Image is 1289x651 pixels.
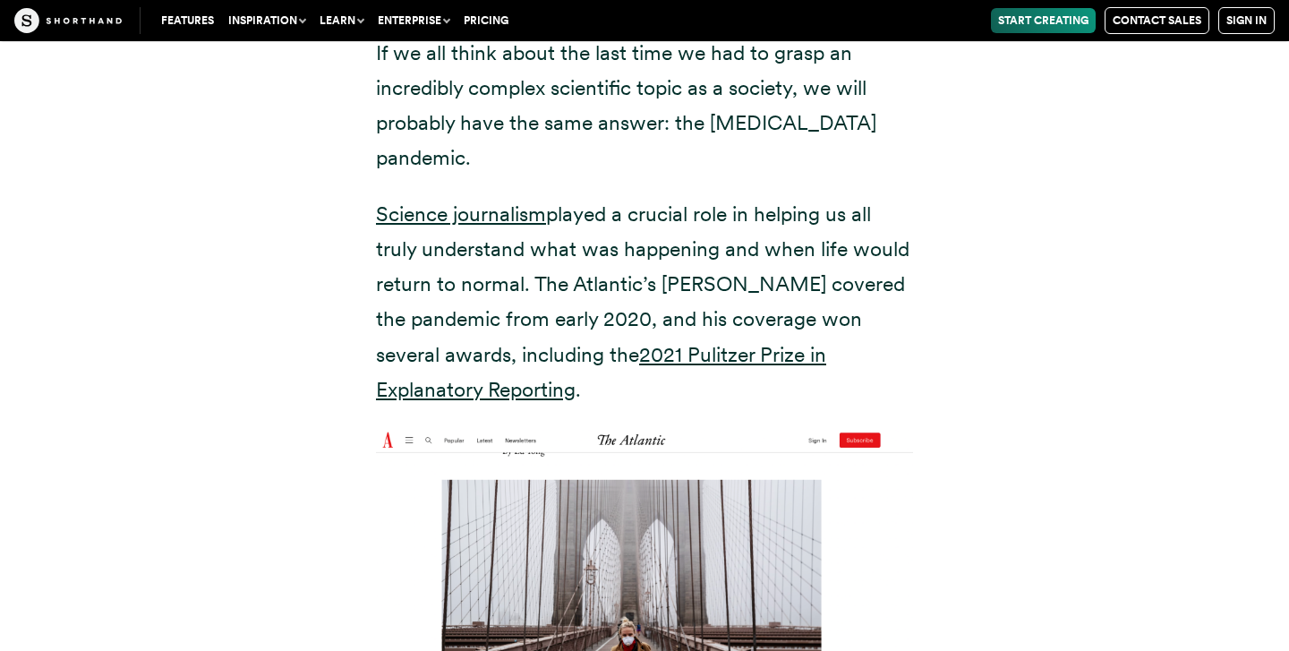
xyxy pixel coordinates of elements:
button: Learn [312,8,371,33]
p: played a crucial role in helping us all truly understand what was happening and when life would r... [376,197,913,407]
a: Start Creating [991,8,1096,33]
a: Science journalism [376,201,546,227]
a: 2021 Pulitzer Prize in Explanatory Reporting [376,342,826,402]
a: Contact Sales [1105,7,1209,34]
a: Features [154,8,221,33]
button: Inspiration [221,8,312,33]
button: Enterprise [371,8,457,33]
p: If we all think about the last time we had to grasp an incredibly complex scientific topic as a s... [376,36,913,176]
a: Pricing [457,8,516,33]
img: The Craft [14,8,122,33]
a: Sign in [1218,7,1275,34]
